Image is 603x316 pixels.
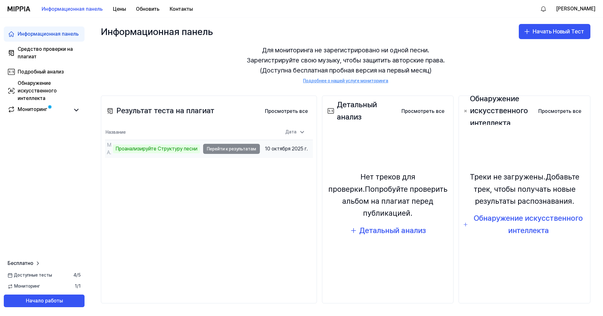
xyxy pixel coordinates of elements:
ya-tr-span: Подробный анализ [18,69,64,75]
ya-tr-span: Детальный анализ [359,226,426,235]
a: Информационная панель [4,26,85,42]
a: Средство проверки на плагиат [4,45,85,61]
ya-tr-span: Название [106,130,126,135]
ya-tr-span: Начать Новый Тест [533,27,584,36]
ya-tr-span: 5 [78,272,81,278]
ya-tr-span: Информационная панель [101,25,213,38]
ya-tr-span: Просмотреть все [538,108,581,115]
a: Обнаружение искусственного интеллекта [4,83,85,98]
ya-tr-span: Информационная панель [42,5,103,13]
ya-tr-span: (Доступна бесплатная пробная версия на первый месяц) [260,65,431,75]
ya-tr-span: Начало работы [26,297,63,305]
ya-tr-span: МАМА [107,142,114,171]
ya-tr-span: Попробуйте проверить альбом на плагиат перед публикацией. [342,184,448,218]
button: Начало работы [4,295,85,307]
ya-tr-span: Нет треков для проверки. [328,172,415,193]
ya-tr-span: 1 [79,284,81,289]
ya-tr-span: 4 [73,272,76,278]
ya-tr-span: Мониторинг [14,283,40,290]
button: Начать Новый Тест [519,24,590,39]
ya-tr-span: Просмотреть все [401,108,444,115]
a: Просмотреть все [396,104,449,118]
ya-tr-span: Проанализируйте Структуру песни [115,146,197,152]
a: Бесплатно [8,260,41,267]
button: Информационная панель [37,3,108,15]
ya-tr-span: Контакты [170,5,193,13]
button: Контакты [165,3,198,15]
button: Цены [108,3,131,15]
a: Обновить [131,0,165,18]
ya-tr-span: Дата [285,129,296,135]
ya-tr-span: Для мониторинга не зарегистрировано ни одной песни. [262,45,429,55]
ya-tr-span: Информационная панель [18,31,79,37]
ya-tr-span: 1 [75,284,77,289]
ya-tr-span: Результат теста на плагиат [116,105,214,117]
button: Обнаружение искусственного интеллекта [463,212,586,237]
ya-tr-span: Детальный анализ [337,99,397,123]
ya-tr-span: 10 октября 2025 г. [265,146,308,152]
button: [PERSON_NAME] [556,5,595,13]
a: Подробнее о нашей услуге мониторинга [303,78,388,84]
ya-tr-span: Зарегистрируйте свою музыку, чтобы защитить авторские права. [247,55,445,65]
button: Обновить [131,3,165,15]
ya-tr-span: Треки не загружены. [470,172,546,181]
ya-tr-span: Обнаружение искусственного интеллекта [474,214,583,235]
ya-tr-span: Мониторинг [18,106,47,112]
img: логотип [8,6,30,11]
img: Алрим [540,5,547,13]
ya-tr-span: Обновить [136,5,160,13]
button: Просмотреть все [533,105,586,118]
ya-tr-span: Цены [113,5,126,13]
ya-tr-span: Бесплатно [8,260,33,266]
ya-tr-span: Доступные тесты [14,272,52,278]
ya-tr-span: Обнаружение искусственного интеллекта [470,93,533,129]
a: Мониторинг [8,106,69,114]
ya-tr-span: / [77,284,79,289]
ya-tr-span: Средство проверки на плагиат [18,46,73,60]
a: Просмотреть все [533,104,586,118]
ya-tr-span: Просмотреть все [265,108,308,115]
button: Просмотреть все [396,105,449,118]
button: Детальный анализ [350,225,426,237]
a: Просмотреть все [260,104,313,118]
ya-tr-span: Обнаружение искусственного интеллекта [18,80,57,101]
a: Подробный анализ [4,64,85,79]
ya-tr-span: Добавьте трек, чтобы получать новые результаты распознавания. [474,172,579,206]
ya-tr-span: / [76,272,78,278]
button: Просмотреть все [260,105,313,118]
ya-tr-span: Подробнее о нашей услуге мониторинга [303,78,388,83]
